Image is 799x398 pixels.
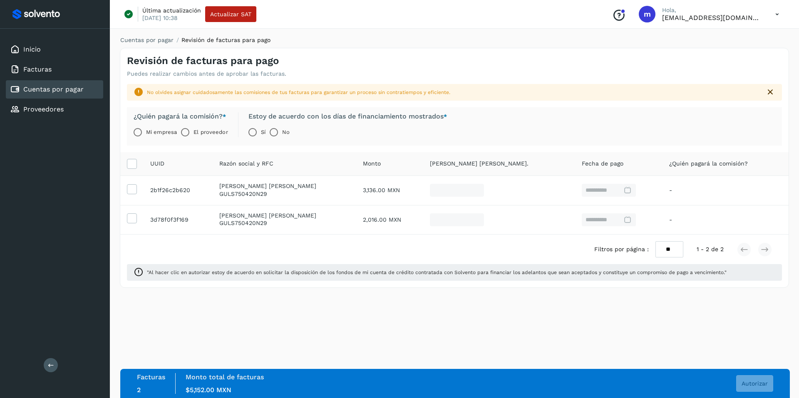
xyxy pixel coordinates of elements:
span: [PERSON_NAME] [PERSON_NAME]. [430,159,529,168]
label: ¿Quién pagará la comisión? [134,112,228,121]
p: [DATE] 10:38 [142,14,178,22]
label: Facturas [137,373,165,381]
label: No [282,124,290,141]
button: Actualizar SAT [205,6,256,22]
span: "Al hacer clic en autorizar estoy de acuerdo en solicitar la disposición de los fondos de mi cuen... [147,269,775,276]
a: Cuentas por pagar [23,85,84,93]
a: Facturas [23,65,52,73]
p: molalde@aldevaram.com [662,14,762,22]
p: Última actualización [142,7,201,14]
span: 5085af6b-501d-4cba-94b3-2b1f26c2b620 [150,187,190,193]
nav: breadcrumb [120,36,789,44]
td: 2,016.00 MXN [356,205,423,235]
span: ¿Quién pagará la comisión? [669,159,748,168]
span: - [669,216,672,223]
a: Proveedores [23,105,64,113]
label: Estoy de acuerdo con los días de financiamiento mostrados [248,112,447,121]
label: El proveedor [194,124,228,141]
span: 1 - 2 de 2 [697,245,724,254]
label: Mi empresa [146,124,177,141]
span: Monto [363,159,381,168]
p: SONIA VERONICA GUAJARDO LOZANO [219,212,349,219]
button: Autorizar [736,375,773,392]
span: GULS750420N29 [219,190,267,197]
div: Inicio [6,40,103,59]
span: UUID [150,159,164,168]
span: 41a3ef5b-9d07-4f96-9d36-3d78f0f3f169 [150,216,189,223]
span: $5,152.00 MXN [186,386,231,394]
div: Proveedores [6,100,103,119]
span: - [669,187,672,193]
div: Facturas [6,60,103,79]
span: Fecha de pago [582,159,623,168]
span: Filtros por página : [594,245,649,254]
p: Hola, [662,7,762,14]
label: Monto total de facturas [186,373,264,381]
span: GULS750420N29 [219,220,267,226]
p: SONIA VERONICA GUAJARDO LOZANO [219,183,349,190]
span: Revisión de facturas para pago [181,37,270,43]
span: Actualizar SAT [210,11,251,17]
div: No olvides asignar cuidadosamente las comisiones de tus facturas para garantizar un proceso sin c... [147,89,759,96]
span: Autorizar [742,381,768,386]
a: Cuentas por pagar [120,37,174,43]
label: Sí [261,124,266,141]
p: Puedes realizar cambios antes de aprobar las facturas. [127,70,286,77]
div: Cuentas por pagar [6,80,103,99]
span: Razón social y RFC [219,159,273,168]
span: 2 [137,386,141,394]
td: 3,136.00 MXN [356,176,423,205]
a: Inicio [23,45,41,53]
h4: Revisión de facturas para pago [127,55,279,67]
